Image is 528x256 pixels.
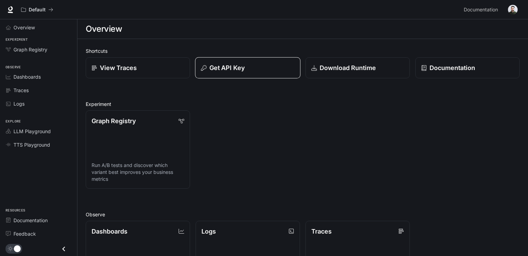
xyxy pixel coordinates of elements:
[3,228,74,240] a: Feedback
[3,125,74,137] a: LLM Playground
[18,3,56,17] button: All workspaces
[14,245,21,252] span: Dark mode toggle
[320,63,376,72] p: Download Runtime
[195,57,300,79] button: Get API Key
[13,73,41,80] span: Dashboards
[13,217,48,224] span: Documentation
[305,57,410,78] a: Download Runtime
[100,63,137,72] p: View Traces
[461,3,503,17] a: Documentation
[86,211,520,218] h2: Observe
[86,110,190,189] a: Graph RegistryRun A/B tests and discover which variant best improves your business metrics
[13,24,35,31] span: Overview
[86,22,122,36] h1: Overview
[86,100,520,108] h2: Experiment
[464,6,498,14] span: Documentation
[3,21,74,33] a: Overview
[3,214,74,226] a: Documentation
[201,227,216,236] p: Logs
[13,230,36,237] span: Feedback
[311,227,332,236] p: Traces
[3,98,74,110] a: Logs
[13,87,29,94] span: Traces
[92,162,184,183] p: Run A/B tests and discover which variant best improves your business metrics
[13,141,50,148] span: TTS Playground
[3,139,74,151] a: TTS Playground
[86,57,190,78] a: View Traces
[29,7,46,13] p: Default
[92,227,128,236] p: Dashboards
[3,84,74,96] a: Traces
[506,3,520,17] button: User avatar
[56,242,72,256] button: Close drawer
[13,128,51,135] span: LLM Playground
[508,5,518,14] img: User avatar
[209,63,245,72] p: Get API Key
[86,47,520,55] h2: Shortcuts
[92,116,136,126] p: Graph Registry
[430,63,475,72] p: Documentation
[13,100,25,107] span: Logs
[3,71,74,83] a: Dashboards
[3,43,74,56] a: Graph Registry
[13,46,47,53] span: Graph Registry
[415,57,520,78] a: Documentation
